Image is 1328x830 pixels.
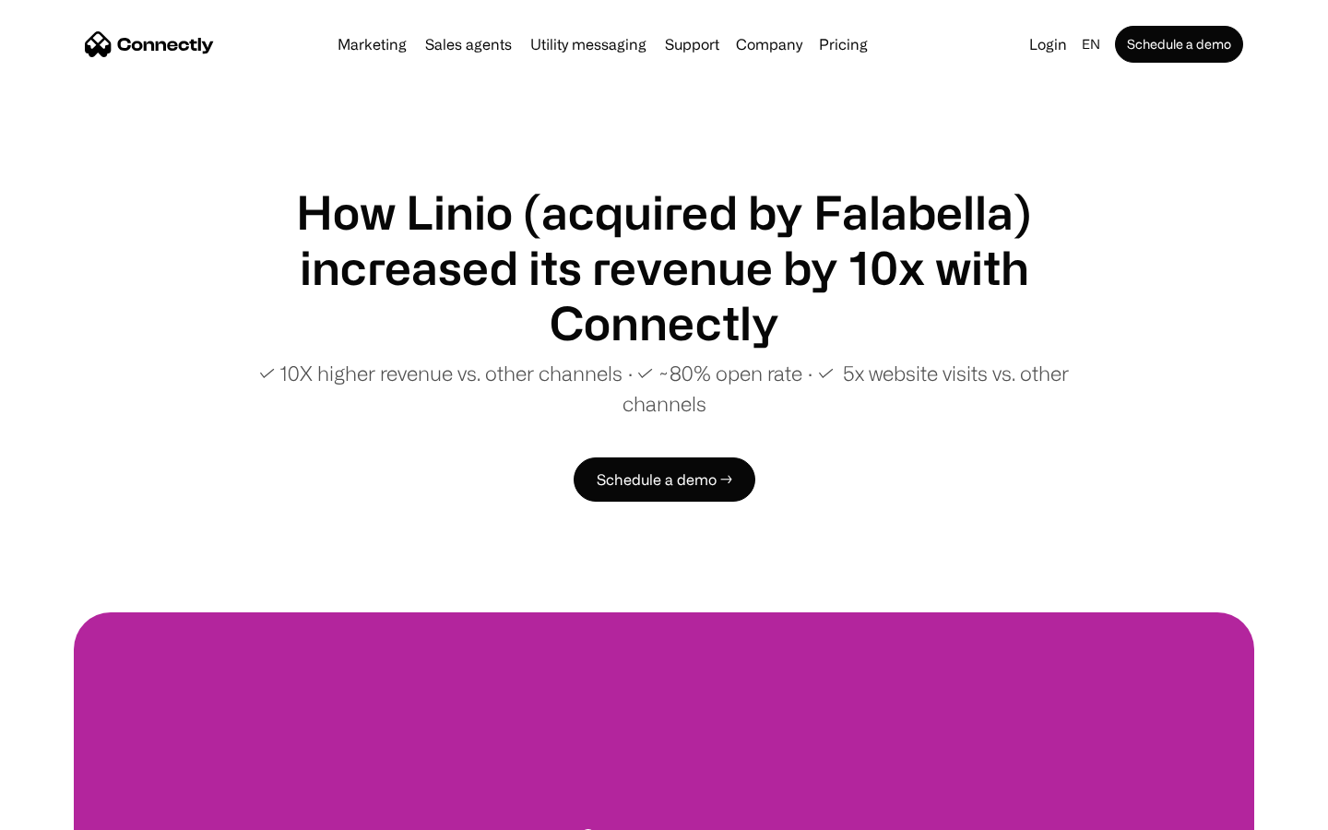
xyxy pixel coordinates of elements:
[18,796,111,824] aside: Language selected: English
[221,358,1107,419] p: ✓ 10X higher revenue vs. other channels ∙ ✓ ~80% open rate ∙ ✓ 5x website visits vs. other channels
[574,457,755,502] a: Schedule a demo →
[658,37,727,52] a: Support
[1115,26,1243,63] a: Schedule a demo
[812,37,875,52] a: Pricing
[1022,31,1074,57] a: Login
[523,37,654,52] a: Utility messaging
[37,798,111,824] ul: Language list
[730,31,808,57] div: Company
[330,37,414,52] a: Marketing
[418,37,519,52] a: Sales agents
[1074,31,1111,57] div: en
[736,31,802,57] div: Company
[221,184,1107,350] h1: How Linio (acquired by Falabella) increased its revenue by 10x with Connectly
[1082,31,1100,57] div: en
[85,30,214,58] a: home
